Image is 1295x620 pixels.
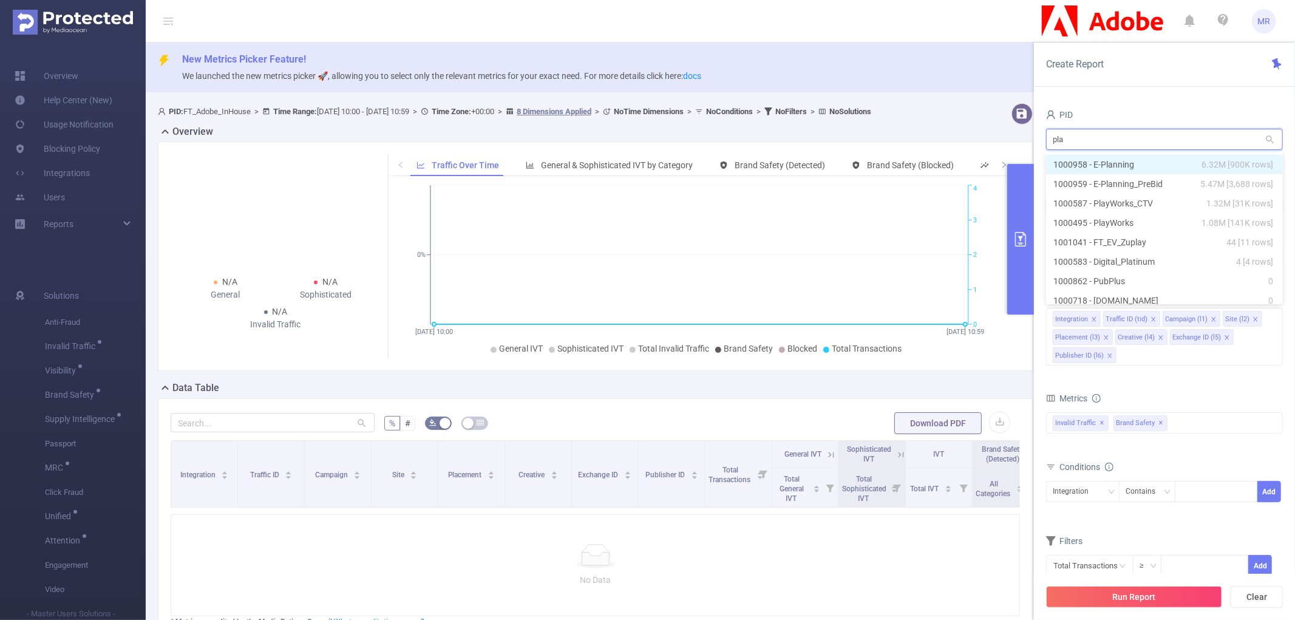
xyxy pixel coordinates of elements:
[691,474,698,478] i: icon: caret-down
[250,471,281,479] span: Traffic ID
[397,161,404,168] i: icon: left
[44,284,79,308] span: Solutions
[821,468,838,507] i: Filter menu
[911,485,941,493] span: Total IVT
[947,328,984,336] tspan: [DATE] 10:59
[591,107,603,116] span: >
[477,419,484,426] i: icon: table
[354,474,361,478] i: icon: caret-down
[842,475,886,503] span: Total Sophisticated IVT
[551,469,558,477] div: Sort
[579,471,620,479] span: Exchange ID
[1053,311,1101,327] li: Integration
[973,286,977,294] tspan: 1
[389,418,395,428] span: %
[706,107,753,116] b: No Conditions
[285,469,292,473] i: icon: caret-up
[45,415,119,423] span: Supply Intelligence
[945,488,952,491] i: icon: caret-down
[1225,312,1249,327] div: Site (l2)
[1236,255,1273,268] span: 4 [4 rows]
[415,328,453,336] tspan: [DATE] 10:00
[410,469,417,473] i: icon: caret-up
[45,577,146,602] span: Video
[1016,483,1024,491] div: Sort
[625,469,631,473] i: icon: caret-up
[1046,155,1283,174] li: 1000958 - E-Planning
[1046,213,1283,233] li: 1000495 - PlayWorks
[158,107,169,115] i: icon: user
[1107,353,1113,360] i: icon: close
[15,137,100,161] a: Blocking Policy
[1200,177,1273,191] span: 5.47M [3,688 rows]
[15,112,114,137] a: Usage Notification
[416,161,425,169] i: icon: line-chart
[273,307,288,316] span: N/A
[624,469,631,477] div: Sort
[832,344,902,353] span: Total Transactions
[1159,416,1164,431] span: ✕
[1016,488,1023,491] i: icon: caret-down
[1046,174,1283,194] li: 1000959 - E-Planning_PreBid
[1165,312,1208,327] div: Campaign (l1)
[1106,312,1147,327] div: Traffic ID (tid)
[787,344,817,353] span: Blocked
[973,216,977,224] tspan: 3
[1257,481,1281,502] button: Add
[1001,161,1008,168] i: icon: right
[1053,415,1109,431] span: Invalid Traffic
[645,471,687,479] span: Publisher ID
[867,160,954,170] span: Brand Safety (Blocked)
[432,160,499,170] span: Traffic Over Time
[432,107,471,116] b: Time Zone:
[780,475,804,503] span: Total General IVT
[285,474,292,478] i: icon: caret-down
[448,471,484,479] span: Placement
[1158,335,1164,342] i: icon: close
[814,483,820,487] i: icon: caret-up
[1103,311,1160,327] li: Traffic ID (tid)
[1092,394,1101,403] i: icon: info-circle
[488,469,495,473] i: icon: caret-up
[182,71,701,81] span: We launched the new metrics picker 🚀, allowing you to select only the relevant metrics for your e...
[1016,483,1023,487] i: icon: caret-up
[973,185,977,193] tspan: 4
[1053,347,1117,363] li: Publisher ID (l6)
[1231,586,1283,608] button: Clear
[499,344,543,353] span: General IVT
[1055,348,1104,364] div: Publisher ID (l6)
[541,160,693,170] span: General & Sophisticated IVT by Category
[973,251,977,259] tspan: 2
[1115,329,1168,345] li: Creative (l4)
[753,107,764,116] span: >
[158,107,871,116] span: FT_Adobe_InHouse [DATE] 10:00 - [DATE] 10:59 +00:00
[638,344,709,353] span: Total Invalid Traffic
[410,469,417,477] div: Sort
[1046,110,1073,120] span: PID
[429,419,437,426] i: icon: bg-colors
[945,483,952,487] i: icon: caret-up
[1223,311,1262,327] li: Site (l2)
[1103,335,1109,342] i: icon: close
[1164,488,1171,497] i: icon: down
[1046,194,1283,213] li: 1000587 - PlayWorks_CTV
[1140,556,1152,576] div: ≥
[1059,462,1113,472] span: Conditions
[1046,536,1083,546] span: Filters
[784,450,821,458] span: General IVT
[551,474,557,478] i: icon: caret-down
[735,160,825,170] span: Brand Safety (Detected)
[222,469,228,473] i: icon: caret-up
[1046,393,1087,403] span: Metrics
[982,445,1024,463] span: Brand Safety (Detected)
[45,310,146,335] span: Anti-Fraud
[171,413,375,432] input: Search...
[44,219,73,229] span: Reports
[1118,330,1155,346] div: Creative (l4)
[1046,233,1283,252] li: 1001041 - FT_EV_Zuplay
[180,471,217,479] span: Integration
[1053,329,1113,345] li: Placement (l3)
[976,480,1012,498] span: All Categories
[315,471,350,479] span: Campaign
[273,107,317,116] b: Time Range:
